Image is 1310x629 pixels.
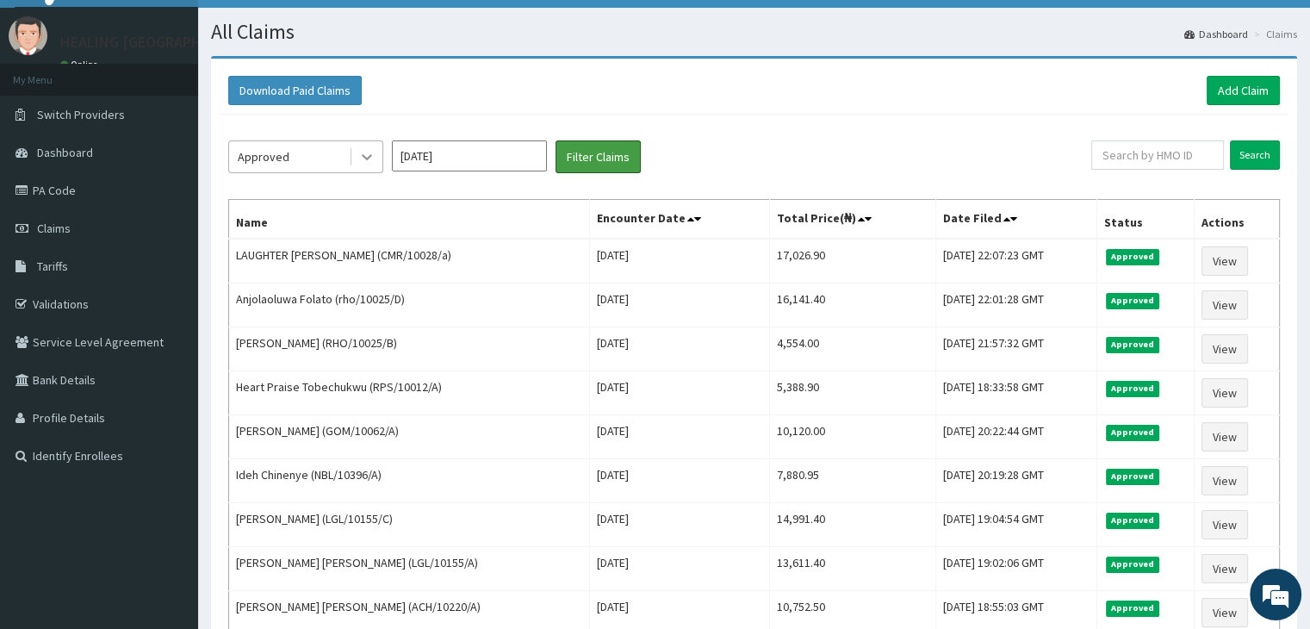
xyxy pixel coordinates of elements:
textarea: Type your message and hit 'Enter' [9,434,328,495]
td: [DATE] 19:02:06 GMT [936,547,1096,591]
td: Ideh Chinenye (NBL/10396/A) [229,459,590,503]
span: Approved [1106,249,1160,265]
td: [DATE] [589,371,769,415]
td: [PERSON_NAME] (RHO/10025/B) [229,327,590,371]
td: 16,141.40 [769,283,935,327]
td: [PERSON_NAME] [PERSON_NAME] (LGL/10155/A) [229,547,590,591]
a: View [1201,466,1248,495]
td: 13,611.40 [769,547,935,591]
a: Online [60,59,102,71]
span: Switch Providers [37,107,125,122]
td: [DATE] [589,239,769,283]
a: View [1201,378,1248,408]
span: Approved [1106,425,1160,440]
td: [DATE] [589,503,769,547]
td: [PERSON_NAME] (GOM/10062/A) [229,415,590,459]
td: [DATE] 22:01:28 GMT [936,283,1096,327]
span: Tariffs [37,258,68,274]
li: Claims [1250,27,1297,41]
td: 7,880.95 [769,459,935,503]
div: Approved [238,148,289,165]
td: 5,388.90 [769,371,935,415]
td: [DATE] [589,459,769,503]
th: Name [229,200,590,240]
span: Approved [1106,601,1160,616]
span: Approved [1106,381,1160,396]
td: Heart Praise Tobechukwu (RPS/10012/A) [229,371,590,415]
span: Claims [37,221,71,236]
a: View [1201,290,1248,320]
td: 4,554.00 [769,327,935,371]
th: Date Filed [936,200,1096,240]
input: Search by HMO ID [1091,140,1224,170]
a: View [1201,246,1248,276]
td: [DATE] 21:57:32 GMT [936,327,1096,371]
a: View [1201,554,1248,583]
span: Approved [1106,469,1160,484]
td: [DATE] 19:04:54 GMT [936,503,1096,547]
th: Actions [1195,200,1280,240]
td: [DATE] 18:33:58 GMT [936,371,1096,415]
a: View [1201,510,1248,539]
a: View [1201,422,1248,452]
p: HEALING [GEOGRAPHIC_DATA] [60,34,264,50]
div: Minimize live chat window [282,9,324,50]
h1: All Claims [211,21,1297,43]
span: Approved [1106,557,1160,572]
td: [DATE] [589,327,769,371]
td: [DATE] 22:07:23 GMT [936,239,1096,283]
td: 14,991.40 [769,503,935,547]
td: [DATE] [589,283,769,327]
span: Approved [1106,337,1160,352]
a: Dashboard [1184,27,1248,41]
a: Add Claim [1207,76,1280,105]
input: Search [1230,140,1280,170]
input: Select Month and Year [392,140,547,171]
img: d_794563401_company_1708531726252_794563401 [32,86,70,129]
button: Download Paid Claims [228,76,362,105]
td: [DATE] 20:22:44 GMT [936,415,1096,459]
span: We're online! [100,199,238,373]
a: View [1201,598,1248,627]
img: User Image [9,16,47,55]
button: Filter Claims [556,140,641,173]
td: [DATE] [589,415,769,459]
td: [DATE] 20:19:28 GMT [936,459,1096,503]
span: Approved [1106,293,1160,308]
td: [PERSON_NAME] (LGL/10155/C) [229,503,590,547]
a: View [1201,334,1248,364]
span: Approved [1106,513,1160,528]
td: LAUGHTER [PERSON_NAME] (CMR/10028/a) [229,239,590,283]
th: Status [1096,200,1195,240]
td: [DATE] [589,547,769,591]
th: Encounter Date [589,200,769,240]
td: 17,026.90 [769,239,935,283]
span: Dashboard [37,145,93,160]
td: 10,120.00 [769,415,935,459]
div: Chat with us now [90,97,289,119]
th: Total Price(₦) [769,200,935,240]
td: Anjolaoluwa Folato (rho/10025/D) [229,283,590,327]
